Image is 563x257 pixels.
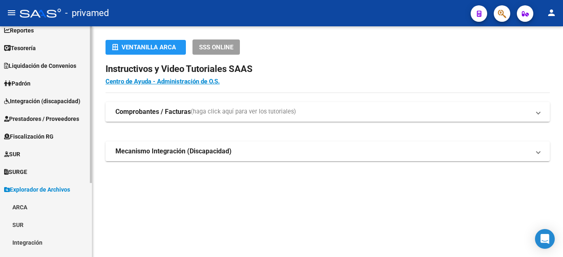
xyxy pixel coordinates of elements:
[7,8,16,18] mat-icon: menu
[115,107,191,116] strong: Comprobantes / Facturas
[192,39,240,55] button: SSS ONLINE
[106,61,550,77] h2: Instructivos y Video Tutoriales SAAS
[4,150,20,159] span: SUR
[65,4,109,22] span: - privamed
[535,229,555,249] div: Open Intercom Messenger
[4,167,27,176] span: SURGE
[4,79,30,88] span: Padrón
[4,132,54,141] span: Fiscalización RG
[4,114,79,123] span: Prestadores / Proveedores
[4,44,36,53] span: Tesorería
[106,102,550,122] mat-expansion-panel-header: Comprobantes / Facturas(haga click aquí para ver los tutoriales)
[106,40,186,55] button: Ventanilla ARCA
[4,26,34,35] span: Reportes
[4,97,80,106] span: Integración (discapacidad)
[106,78,220,85] a: Centro de Ayuda - Administración de O.S.
[106,141,550,161] mat-expansion-panel-header: Mecanismo Integración (Discapacidad)
[112,40,179,55] div: Ventanilla ARCA
[199,44,233,51] span: SSS ONLINE
[115,147,232,156] strong: Mecanismo Integración (Discapacidad)
[191,107,296,116] span: (haga click aquí para ver los tutoriales)
[4,185,70,194] span: Explorador de Archivos
[4,61,76,70] span: Liquidación de Convenios
[547,8,556,18] mat-icon: person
